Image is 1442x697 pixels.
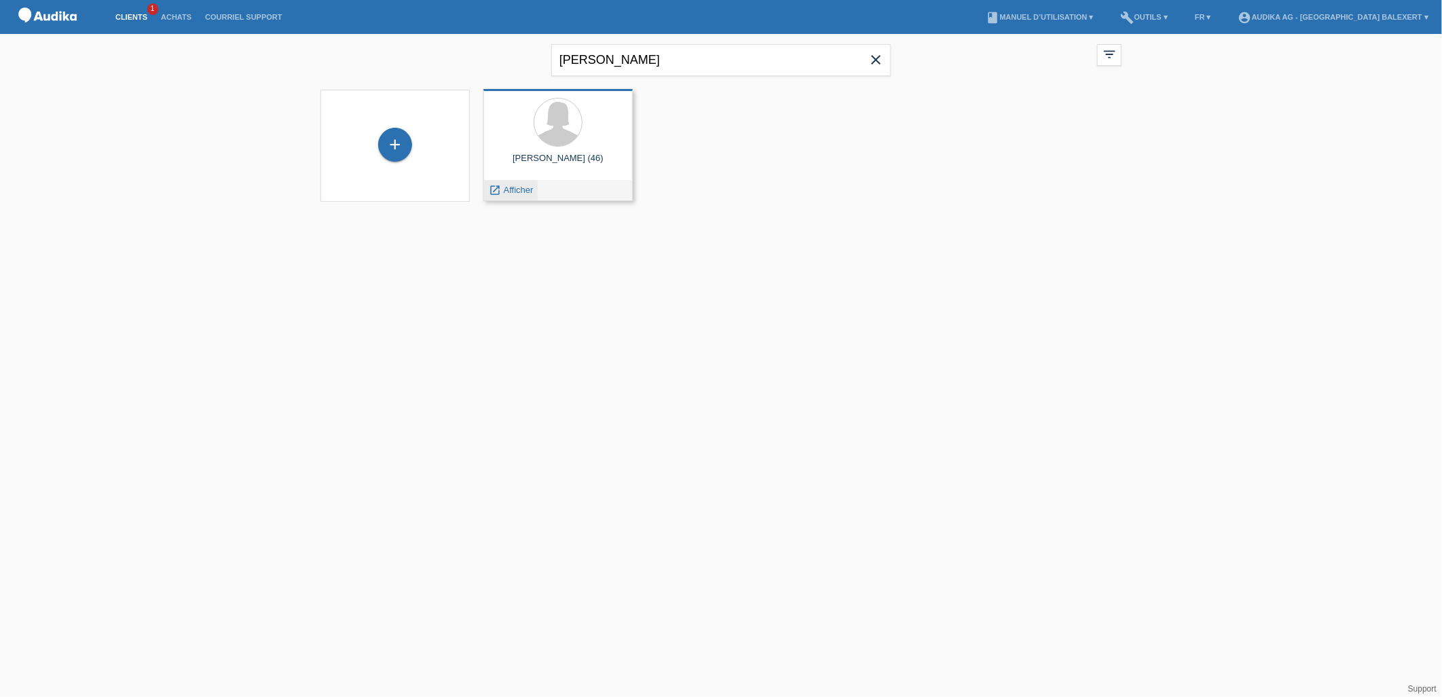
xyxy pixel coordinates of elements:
i: book [986,11,999,24]
a: buildOutils ▾ [1114,13,1175,21]
a: launch Afficher [489,185,533,195]
i: filter_list [1102,47,1117,62]
a: Courriel Support [198,13,289,21]
span: Afficher [504,185,534,195]
a: FR ▾ [1188,13,1218,21]
a: POS — MF Group [14,26,81,37]
a: bookManuel d’utilisation ▾ [979,13,1100,21]
a: account_circleAudika AG - [GEOGRAPHIC_DATA] Balexert ▾ [1232,13,1435,21]
i: build [1121,11,1134,24]
i: account_circle [1238,11,1252,24]
div: Enregistrer le client [379,133,411,156]
a: Achats [154,13,198,21]
div: [PERSON_NAME] (46) [494,153,622,175]
a: Support [1408,684,1437,694]
span: 1 [147,3,158,15]
a: Clients [109,13,154,21]
i: close [868,52,884,68]
input: Recherche... [551,44,891,76]
i: launch [489,184,501,196]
